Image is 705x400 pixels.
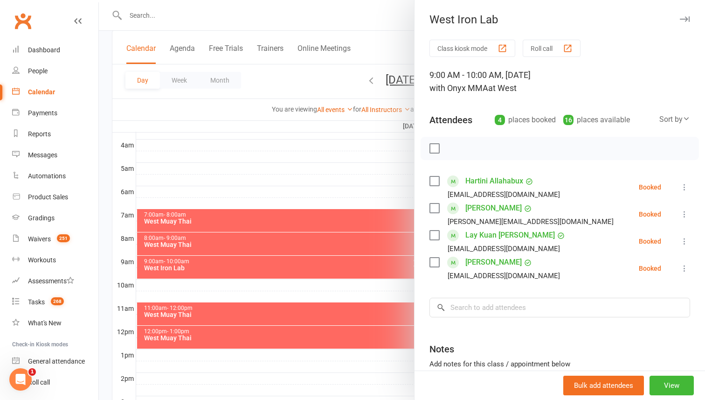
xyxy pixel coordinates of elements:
div: places available [563,113,630,126]
span: 251 [57,234,70,242]
a: Lay Kuan [PERSON_NAME] [465,228,555,243]
a: Automations [12,166,98,187]
div: Messages [28,151,57,159]
a: Waivers 251 [12,229,98,250]
span: at West [488,83,517,93]
a: Roll call [12,372,98,393]
div: Booked [639,265,661,272]
div: Product Sales [28,193,68,201]
a: Tasks 268 [12,292,98,313]
div: Add notes for this class / appointment below [429,358,690,370]
div: 4 [495,115,505,125]
div: Attendees [429,113,472,126]
div: Booked [639,211,661,218]
a: Hartini Allahabux [465,174,523,189]
a: Gradings [12,208,98,229]
button: Roll call [523,40,581,57]
a: Calendar [12,82,98,103]
div: Sort by [659,113,690,126]
iframe: Intercom live chat [9,368,32,391]
a: Assessments [12,271,98,292]
div: Tasks [28,298,45,306]
a: Dashboard [12,40,98,61]
div: 16 [563,115,574,125]
a: Workouts [12,250,98,271]
button: Bulk add attendees [563,376,644,395]
div: 9:00 AM - 10:00 AM, [DATE] [429,69,690,95]
a: Product Sales [12,187,98,208]
a: People [12,61,98,82]
div: Dashboard [28,46,60,54]
div: Booked [639,184,661,190]
div: Workouts [28,256,56,264]
div: [EMAIL_ADDRESS][DOMAIN_NAME] [448,270,560,282]
button: Class kiosk mode [429,40,515,57]
div: General attendance [28,358,85,365]
div: Payments [28,109,57,117]
a: What's New [12,313,98,334]
div: [EMAIL_ADDRESS][DOMAIN_NAME] [448,243,560,255]
div: Gradings [28,214,55,222]
div: Notes [429,343,454,356]
a: [PERSON_NAME] [465,255,522,270]
div: West Iron Lab [415,13,705,26]
div: Roll call [28,379,50,386]
span: with Onyx MMA [429,83,488,93]
div: Automations [28,172,66,180]
button: View [650,376,694,395]
div: places booked [495,113,556,126]
a: Reports [12,124,98,145]
input: Search to add attendees [429,298,690,317]
span: 268 [51,297,64,305]
div: [PERSON_NAME][EMAIL_ADDRESS][DOMAIN_NAME] [448,216,614,228]
div: [EMAIL_ADDRESS][DOMAIN_NAME] [448,189,560,201]
div: What's New [28,319,62,327]
div: Reports [28,130,51,138]
a: Clubworx [11,9,35,33]
div: Booked [639,238,661,245]
div: Assessments [28,277,74,285]
div: People [28,67,48,75]
a: Payments [12,103,98,124]
a: General attendance kiosk mode [12,351,98,372]
a: [PERSON_NAME] [465,201,522,216]
div: Calendar [28,88,55,96]
a: Messages [12,145,98,166]
div: Waivers [28,235,51,243]
span: 1 [28,368,36,376]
